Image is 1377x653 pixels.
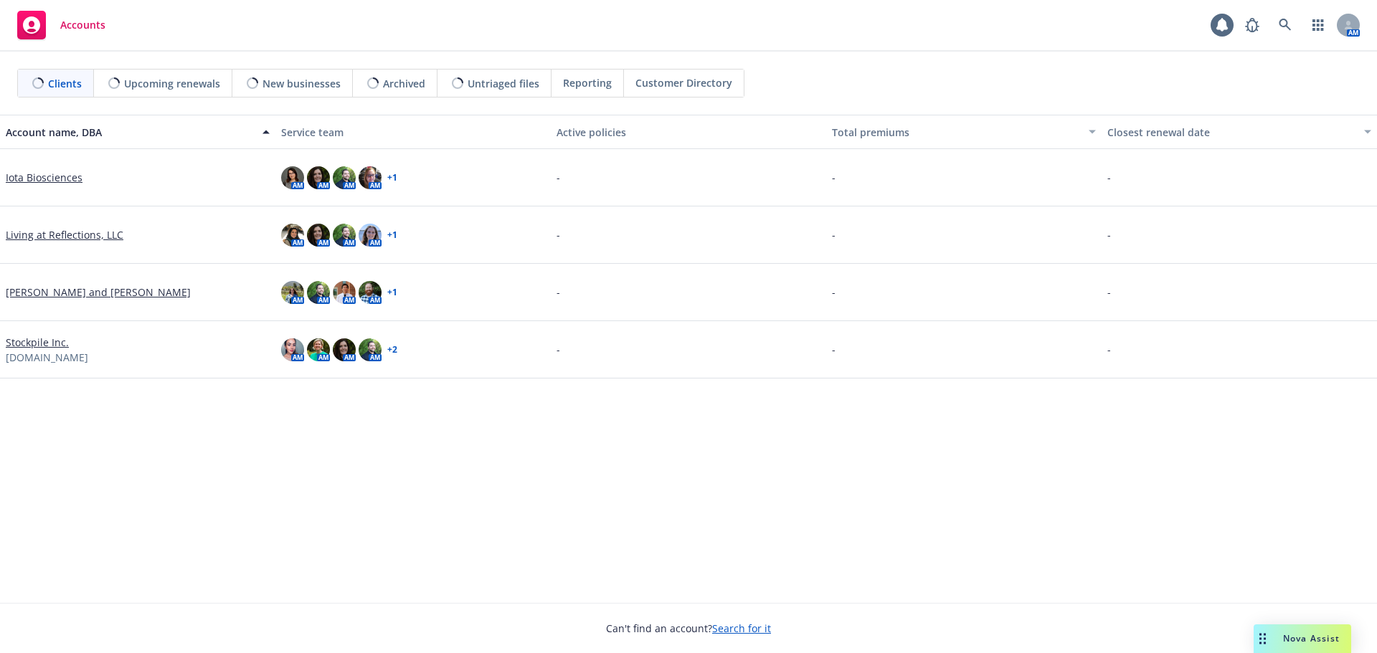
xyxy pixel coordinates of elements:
div: Service team [281,125,545,140]
a: Search [1271,11,1300,39]
span: - [832,285,836,300]
span: Upcoming renewals [124,76,220,91]
span: Reporting [563,75,612,90]
span: - [1107,342,1111,357]
button: Active policies [551,115,826,149]
a: + 1 [387,288,397,297]
span: - [832,170,836,185]
img: photo [333,338,356,361]
span: Archived [383,76,425,91]
img: photo [359,338,382,361]
span: Untriaged files [468,76,539,91]
img: photo [307,166,330,189]
span: [DOMAIN_NAME] [6,350,88,365]
img: photo [359,281,382,304]
span: - [1107,170,1111,185]
a: + 2 [387,345,397,354]
span: Can't find an account? [606,621,771,636]
a: Iota Biosciences [6,170,82,185]
div: Account name, DBA [6,125,254,140]
span: - [557,285,560,300]
span: - [557,342,560,357]
span: - [1107,227,1111,242]
img: photo [359,166,382,189]
a: Living at Reflections, LLC [6,227,123,242]
button: Total premiums [826,115,1102,149]
a: Switch app [1304,11,1333,39]
span: - [557,227,560,242]
a: Report a Bug [1238,11,1267,39]
a: [PERSON_NAME] and [PERSON_NAME] [6,285,191,300]
img: photo [281,338,304,361]
img: photo [333,281,356,304]
div: Active policies [557,125,820,140]
span: - [832,227,836,242]
a: Search for it [712,621,771,635]
img: photo [281,166,304,189]
a: + 1 [387,231,397,239]
a: Accounts [11,5,111,45]
span: Clients [48,76,82,91]
span: - [557,170,560,185]
button: Closest renewal date [1102,115,1377,149]
span: Accounts [60,19,105,31]
button: Service team [275,115,551,149]
img: photo [281,281,304,304]
img: photo [281,224,304,247]
span: New businesses [262,76,341,91]
a: Stockpile Inc. [6,335,69,350]
img: photo [307,338,330,361]
img: photo [359,224,382,247]
img: photo [307,224,330,247]
div: Drag to move [1254,624,1272,653]
button: Nova Assist [1254,624,1351,653]
div: Total premiums [832,125,1080,140]
span: Customer Directory [635,75,732,90]
span: - [832,342,836,357]
span: - [1107,285,1111,300]
a: + 1 [387,173,397,182]
span: Nova Assist [1283,632,1340,644]
img: photo [333,224,356,247]
img: photo [307,281,330,304]
img: photo [333,166,356,189]
div: Closest renewal date [1107,125,1355,140]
